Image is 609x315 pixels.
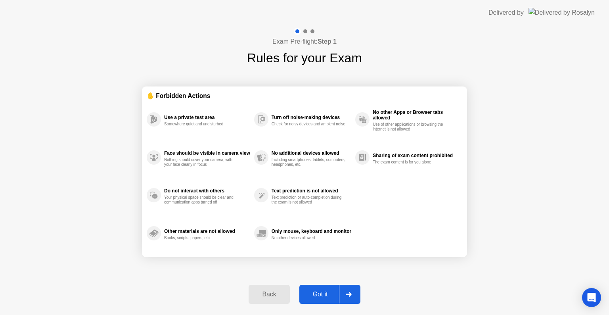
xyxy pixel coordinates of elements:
[373,122,448,132] div: Use of other applications or browsing the internet is not allowed
[272,122,347,127] div: Check for noisy devices and ambient noise
[164,157,239,167] div: Nothing should cover your camera, with your face clearly in focus
[164,115,250,120] div: Use a private test area
[529,8,595,17] img: Delivered by Rosalyn
[251,291,287,298] div: Back
[272,188,351,194] div: Text prediction is not allowed
[302,291,339,298] div: Got it
[373,109,458,121] div: No other Apps or Browser tabs allowed
[164,188,250,194] div: Do not interact with others
[164,229,250,234] div: Other materials are not allowed
[249,285,289,304] button: Back
[164,122,239,127] div: Somewhere quiet and undisturbed
[272,229,351,234] div: Only mouse, keyboard and monitor
[373,153,458,158] div: Sharing of exam content prohibited
[247,48,362,67] h1: Rules for your Exam
[318,38,337,45] b: Step 1
[164,195,239,205] div: Your physical space should be clear and communication apps turned off
[488,8,524,17] div: Delivered by
[582,288,601,307] div: Open Intercom Messenger
[147,91,462,100] div: ✋ Forbidden Actions
[272,150,351,156] div: No additional devices allowed
[272,37,337,46] h4: Exam Pre-flight:
[272,195,347,205] div: Text prediction or auto-completion during the exam is not allowed
[299,285,360,304] button: Got it
[373,160,448,165] div: The exam content is for you alone
[272,236,347,240] div: No other devices allowed
[272,157,347,167] div: Including smartphones, tablets, computers, headphones, etc.
[164,236,239,240] div: Books, scripts, papers, etc
[272,115,351,120] div: Turn off noise-making devices
[164,150,250,156] div: Face should be visible in camera view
